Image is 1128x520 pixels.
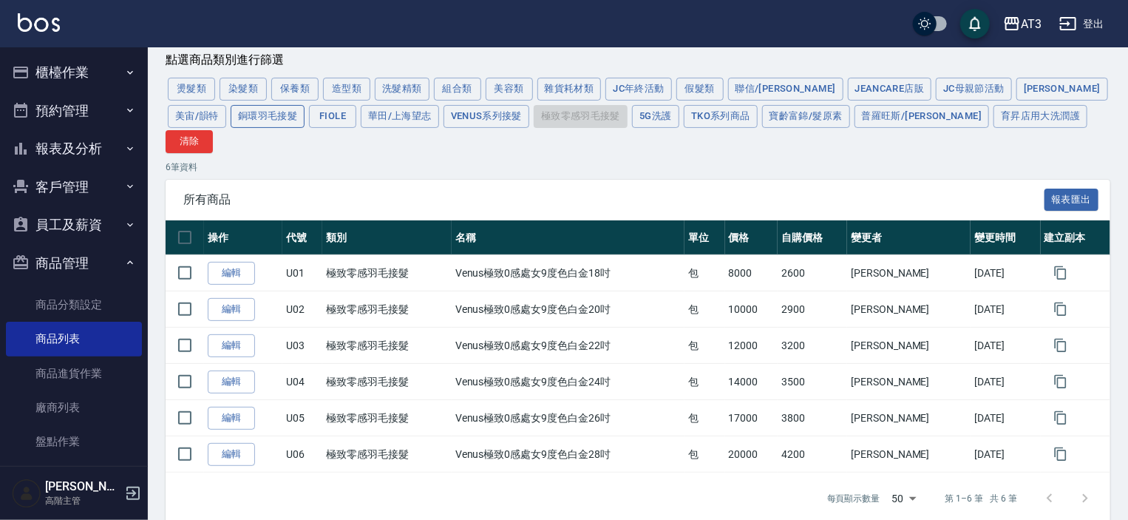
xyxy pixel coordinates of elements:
[361,105,439,128] button: 華田/上海望志
[847,436,971,473] td: [PERSON_NAME]
[231,105,305,128] button: 銅環羽毛接髮
[183,192,1044,207] span: 所有商品
[971,400,1040,436] td: [DATE]
[684,328,724,364] td: 包
[6,53,142,92] button: 櫃檯作業
[778,436,847,473] td: 4200
[1053,10,1110,38] button: 登出
[778,364,847,400] td: 3500
[684,436,724,473] td: 包
[282,328,322,364] td: U03
[323,78,370,101] button: 造型類
[208,334,255,357] a: 編輯
[12,479,41,508] img: Person
[778,291,847,328] td: 2900
[6,465,142,503] button: 行銷工具
[684,364,724,400] td: 包
[452,400,685,436] td: Venus極致0感處女9度色白金26吋
[271,78,319,101] button: 保養類
[322,364,451,400] td: 極致零感羽毛接髮
[208,443,255,466] a: 編輯
[486,78,533,101] button: 美容類
[6,357,142,391] a: 商品進貨作業
[945,492,1017,505] p: 第 1–6 筆 共 6 筆
[847,220,971,255] th: 變更者
[322,291,451,328] td: 極致零感羽毛接髮
[322,400,451,436] td: 極致零感羽毛接髮
[282,364,322,400] td: U04
[847,291,971,328] td: [PERSON_NAME]
[166,161,1110,174] p: 6 筆資料
[452,436,685,473] td: Venus極致0感處女9度色白金28吋
[632,105,679,128] button: 5G洗護
[6,244,142,283] button: 商品管理
[684,400,724,436] td: 包
[684,220,724,255] th: 單位
[6,391,142,425] a: 廠商列表
[676,78,724,101] button: 假髮類
[971,220,1040,255] th: 變更時間
[993,105,1087,128] button: 育昇店用大洗潤護
[847,364,971,400] td: [PERSON_NAME]
[6,129,142,168] button: 報表及分析
[6,425,142,459] a: 盤點作業
[725,436,778,473] td: 20000
[537,78,602,101] button: 雜貨耗材類
[168,105,226,128] button: 美宙/韻特
[220,78,267,101] button: 染髮類
[6,92,142,130] button: 預約管理
[997,9,1047,39] button: AT3
[728,78,843,101] button: 聯信/[PERSON_NAME]
[6,206,142,244] button: 員工及薪資
[309,105,356,128] button: FIOLE
[6,288,142,322] a: 商品分類設定
[6,322,142,356] a: 商品列表
[936,78,1012,101] button: JC母親節活動
[725,400,778,436] td: 17000
[168,78,215,101] button: 燙髮類
[1044,189,1099,212] button: 報表匯出
[452,220,685,255] th: 名稱
[322,220,451,255] th: 類別
[684,255,724,291] td: 包
[847,400,971,436] td: [PERSON_NAME]
[971,364,1040,400] td: [DATE]
[971,255,1040,291] td: [DATE]
[452,255,685,291] td: Venus極致0感處女9度色白金18吋
[45,494,120,507] p: 高階主管
[452,364,685,400] td: Venus極致0感處女9度色白金24吋
[778,255,847,291] td: 2600
[827,492,880,505] p: 每頁顯示數量
[725,364,778,400] td: 14000
[322,436,451,473] td: 極致零感羽毛接髮
[1016,78,1108,101] button: [PERSON_NAME]
[971,436,1040,473] td: [DATE]
[166,53,1110,68] div: 點選商品類別進行篩選
[1044,192,1099,206] a: 報表匯出
[6,168,142,206] button: 客戶管理
[725,291,778,328] td: 10000
[444,105,529,128] button: Venus系列接髮
[725,255,778,291] td: 8000
[855,105,990,128] button: 普羅旺斯/[PERSON_NAME]
[208,371,255,394] a: 編輯
[1021,15,1042,33] div: AT3
[208,407,255,430] a: 編輯
[605,78,671,101] button: JC年終活動
[282,220,322,255] th: 代號
[847,255,971,291] td: [PERSON_NAME]
[778,220,847,255] th: 自購價格
[18,13,60,32] img: Logo
[204,220,282,255] th: 操作
[452,328,685,364] td: Venus極致0感處女9度色白金22吋
[45,479,120,494] h5: [PERSON_NAME]
[725,328,778,364] td: 12000
[282,291,322,328] td: U02
[282,400,322,436] td: U05
[322,328,451,364] td: 極致零感羽毛接髮
[282,255,322,291] td: U01
[166,130,213,153] button: 清除
[375,78,429,101] button: 洗髮精類
[434,78,481,101] button: 組合類
[208,262,255,285] a: 編輯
